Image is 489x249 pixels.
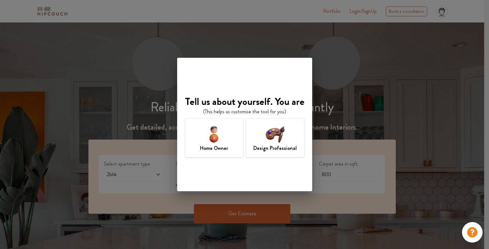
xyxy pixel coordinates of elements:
[265,124,285,144] img: designer-icon
[204,124,224,144] img: home-owner-icon
[185,95,304,107] h4: Tell us about yourself. You are
[203,108,286,116] p: (This helps us customise the tool for you)
[200,144,228,152] h7: Home Owner
[253,144,297,152] h7: Design Professional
